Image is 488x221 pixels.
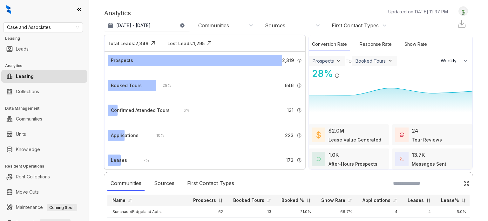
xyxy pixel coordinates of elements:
div: To [345,57,352,65]
p: [DATE] - [DATE] [116,22,151,29]
a: Rent Collections [16,170,50,183]
img: sorting [426,198,431,203]
li: Leads [1,43,87,55]
img: TourReviews [400,133,404,137]
div: Total Leads: 2,348 [108,40,148,47]
p: Leases [408,197,424,204]
td: 4 [403,206,436,218]
img: TotalFum [400,157,404,161]
img: sorting [306,198,311,203]
img: Click Icon [463,180,470,187]
div: Tour Reviews [412,136,442,143]
div: 28 % [309,66,333,81]
span: Coming Soon [47,204,77,211]
div: Show Rate [401,38,430,51]
p: Show Rate [321,197,345,204]
img: Info [297,133,302,138]
img: sorting [348,198,352,203]
a: Leasing [16,70,34,83]
li: Knowledge [1,143,87,156]
div: Leases [111,157,127,164]
button: Weekly [437,55,472,66]
span: 173 [286,157,294,164]
td: 6.0% [436,206,471,218]
div: After-Hours Prospects [329,161,377,167]
p: Name [112,197,125,204]
div: Applications [111,132,139,139]
img: LeaseValue [316,131,321,139]
img: Info [297,108,302,113]
td: 62 [188,206,228,218]
li: Units [1,128,87,141]
div: Conversion Rate [309,38,350,51]
img: Info [335,73,340,78]
div: $2.0M [329,127,344,135]
div: First Contact Types [184,176,237,191]
img: sorting [267,198,271,203]
div: Response Rate [356,38,395,51]
div: Prospects [313,58,334,64]
div: 24 [412,127,418,135]
img: Click Icon [148,38,158,48]
div: Messages Sent [412,161,446,167]
p: Analytics [104,8,131,18]
a: Leads [16,43,29,55]
div: Lost Leads: 1,295 [167,40,205,47]
li: Maintenance [1,201,87,214]
span: 2,319 [282,57,294,64]
span: Case and Associates [7,23,79,32]
p: Booked % [281,197,304,204]
p: Lease% [441,197,459,204]
div: 6 % [177,107,190,114]
p: Booked Tours [233,197,264,204]
span: 131 [287,107,294,114]
img: Info [297,59,302,63]
img: logo [6,5,11,14]
img: ViewFilterArrow [335,58,342,64]
img: Click Icon [205,38,214,48]
div: Sources [151,176,178,191]
a: Communities [16,113,42,125]
p: Applications [363,197,390,204]
div: First Contact Types [332,22,379,29]
p: Prospects [193,197,216,204]
img: sorting [218,198,223,203]
h3: Leasing [5,36,89,41]
p: Updated on [DATE] 12:37 PM [388,8,448,15]
div: Lease Value Generated [329,136,381,143]
h3: Analytics [5,63,89,69]
img: sorting [461,198,466,203]
div: 13.7K [412,151,425,159]
span: 223 [285,132,294,139]
td: 66.7% [316,206,357,218]
td: 4 [357,206,403,218]
img: ViewFilterArrow [387,58,393,64]
td: 13 [228,206,276,218]
div: Sources [265,22,285,29]
div: Communities [198,22,229,29]
div: Communities [107,176,145,191]
span: Weekly [441,58,460,64]
button: [DATE] - [DATE] [104,20,190,31]
div: Prospects [111,57,133,64]
li: Communities [1,113,87,125]
img: sorting [393,198,397,203]
span: 646 [285,82,294,89]
div: Booked Tours [111,82,142,89]
img: AfterHoursConversations [316,157,321,162]
a: Knowledge [16,143,40,156]
li: Leasing [1,70,87,83]
img: Download [457,19,466,29]
a: Move Outs [16,186,39,198]
img: SearchIcon [450,181,455,186]
li: Collections [1,85,87,98]
h3: Data Management [5,106,89,111]
h3: Resident Operations [5,163,89,169]
img: sorting [128,198,132,203]
td: 21.0% [276,206,316,218]
img: Info [297,83,302,88]
div: 7 % [137,157,149,164]
a: Units [16,128,26,141]
img: Info [297,158,302,163]
td: Sunchase/Ridgeland Apts. [107,206,188,218]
